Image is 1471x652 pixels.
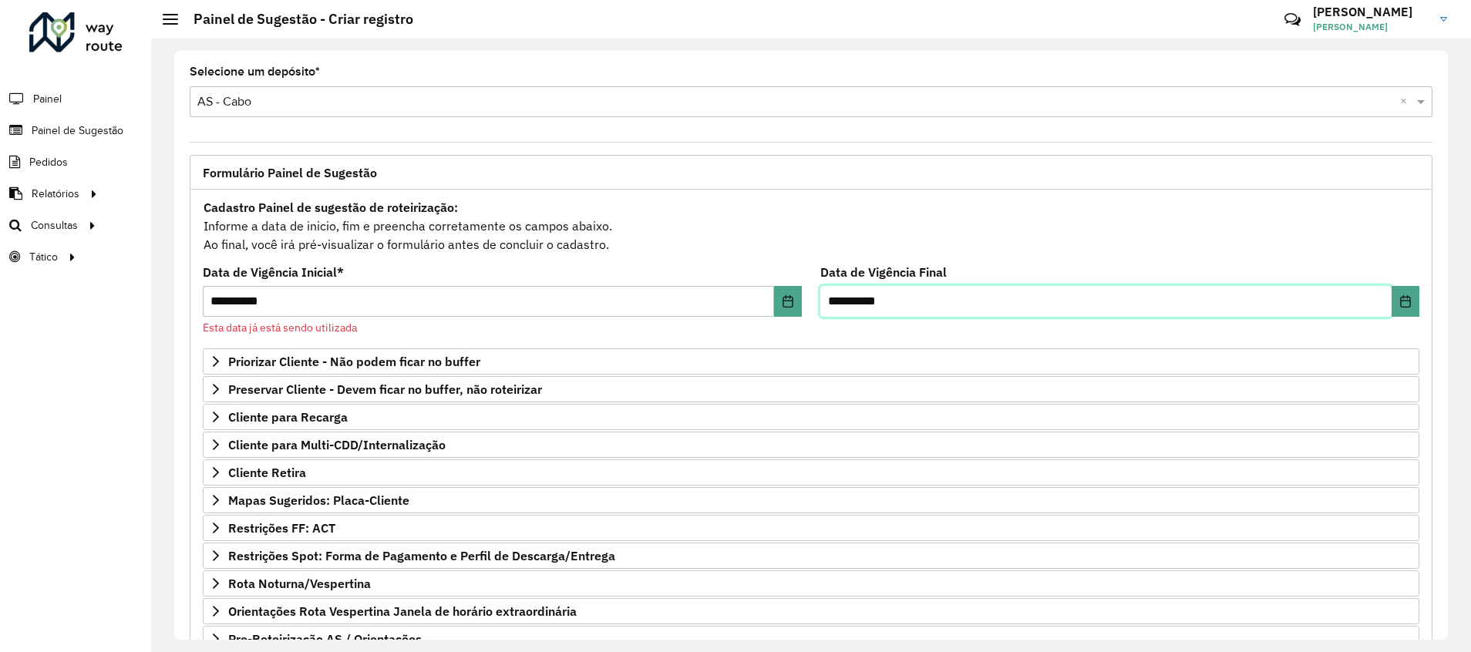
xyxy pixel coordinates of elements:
[1400,92,1413,111] span: Clear all
[203,166,377,179] span: Formulário Painel de Sugestão
[203,543,1419,569] a: Restrições Spot: Forma de Pagamento e Perfil de Descarga/Entrega
[33,91,62,107] span: Painel
[32,123,123,139] span: Painel de Sugestão
[203,515,1419,541] a: Restrições FF: ACT
[178,11,413,28] h2: Painel de Sugestão - Criar registro
[203,197,1419,254] div: Informe a data de inicio, fim e preencha corretamente os campos abaixo. Ao final, você irá pré-vi...
[204,200,458,215] strong: Cadastro Painel de sugestão de roteirização:
[203,626,1419,652] a: Pre-Roteirização AS / Orientações
[203,404,1419,430] a: Cliente para Recarga
[32,186,79,202] span: Relatórios
[203,432,1419,458] a: Cliente para Multi-CDD/Internalização
[228,466,306,479] span: Cliente Retira
[203,570,1419,597] a: Rota Noturna/Vespertina
[228,577,371,590] span: Rota Noturna/Vespertina
[31,217,78,234] span: Consultas
[203,598,1419,624] a: Orientações Rota Vespertina Janela de horário extraordinária
[203,348,1419,375] a: Priorizar Cliente - Não podem ficar no buffer
[228,549,615,562] span: Restrições Spot: Forma de Pagamento e Perfil de Descarga/Entrega
[774,286,802,317] button: Choose Date
[1276,3,1309,36] a: Contato Rápido
[228,439,446,451] span: Cliente para Multi-CDD/Internalização
[228,411,348,423] span: Cliente para Recarga
[203,376,1419,402] a: Preservar Cliente - Devem ficar no buffer, não roteirizar
[29,154,68,170] span: Pedidos
[203,263,344,281] label: Data de Vigência Inicial
[1392,286,1419,317] button: Choose Date
[228,355,480,368] span: Priorizar Cliente - Não podem ficar no buffer
[228,494,409,506] span: Mapas Sugeridos: Placa-Cliente
[228,383,542,395] span: Preservar Cliente - Devem ficar no buffer, não roteirizar
[228,522,335,534] span: Restrições FF: ACT
[190,62,320,81] label: Selecione um depósito
[228,605,577,617] span: Orientações Rota Vespertina Janela de horário extraordinária
[29,249,58,265] span: Tático
[1313,20,1429,34] span: [PERSON_NAME]
[1313,5,1429,19] h3: [PERSON_NAME]
[203,459,1419,486] a: Cliente Retira
[203,487,1419,513] a: Mapas Sugeridos: Placa-Cliente
[820,263,947,281] label: Data de Vigência Final
[228,633,422,645] span: Pre-Roteirização AS / Orientações
[203,321,357,334] formly-validation-message: Esta data já está sendo utilizada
